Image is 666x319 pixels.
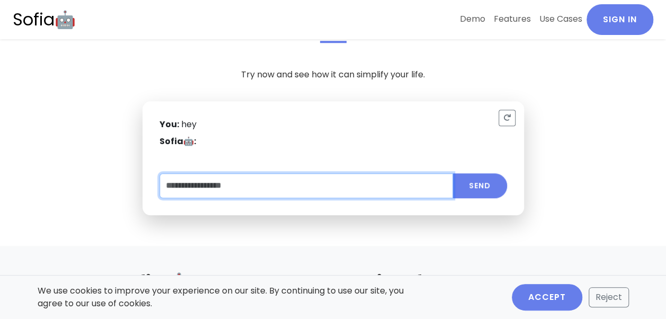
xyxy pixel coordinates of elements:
[159,135,196,147] strong: Sofia🤖:
[589,287,629,307] button: Reject
[499,110,516,126] button: Reset
[456,4,490,34] a: Demo
[44,68,623,81] p: Try now and see how it can simplify your life.
[38,285,428,310] p: We use cookies to improve your experience on our site. By continuing to use our site, you agree t...
[159,118,179,130] strong: You:
[490,4,535,34] a: Features
[512,284,582,311] button: Accept
[452,173,507,198] button: Submit
[587,4,653,35] a: Sign In
[181,118,197,130] span: hey
[535,4,587,34] a: Use Cases
[13,4,76,35] a: Sofia🤖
